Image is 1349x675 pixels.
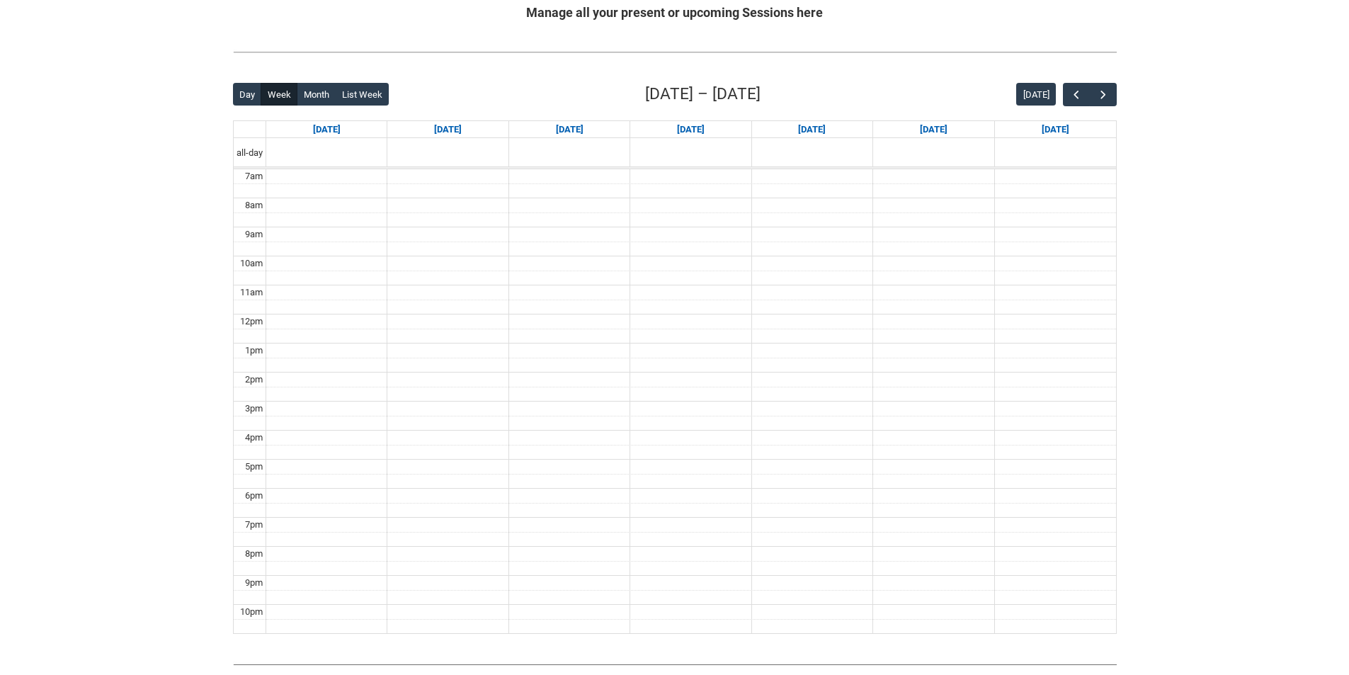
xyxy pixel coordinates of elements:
[1039,121,1072,138] a: Go to September 20, 2025
[553,121,586,138] a: Go to September 16, 2025
[242,227,266,242] div: 9am
[1063,83,1090,106] button: Previous Week
[310,121,343,138] a: Go to September 14, 2025
[1016,83,1056,106] button: [DATE]
[242,198,266,212] div: 8am
[242,344,266,358] div: 1pm
[795,121,829,138] a: Go to September 18, 2025
[261,83,297,106] button: Week
[242,576,266,590] div: 9pm
[674,121,707,138] a: Go to September 17, 2025
[233,3,1117,22] h2: Manage all your present or upcoming Sessions here
[242,169,266,183] div: 7am
[234,146,266,160] span: all-day
[237,256,266,271] div: 10am
[237,285,266,300] div: 11am
[1089,83,1116,106] button: Next Week
[233,45,1117,59] img: REDU_GREY_LINE
[242,489,266,503] div: 6pm
[233,83,262,106] button: Day
[242,518,266,532] div: 7pm
[237,605,266,619] div: 10pm
[242,373,266,387] div: 2pm
[242,547,266,561] div: 8pm
[335,83,389,106] button: List Week
[242,431,266,445] div: 4pm
[917,121,950,138] a: Go to September 19, 2025
[237,314,266,329] div: 12pm
[233,657,1117,671] img: REDU_GREY_LINE
[431,121,465,138] a: Go to September 15, 2025
[645,82,761,106] h2: [DATE] – [DATE]
[242,402,266,416] div: 3pm
[297,83,336,106] button: Month
[242,460,266,474] div: 5pm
